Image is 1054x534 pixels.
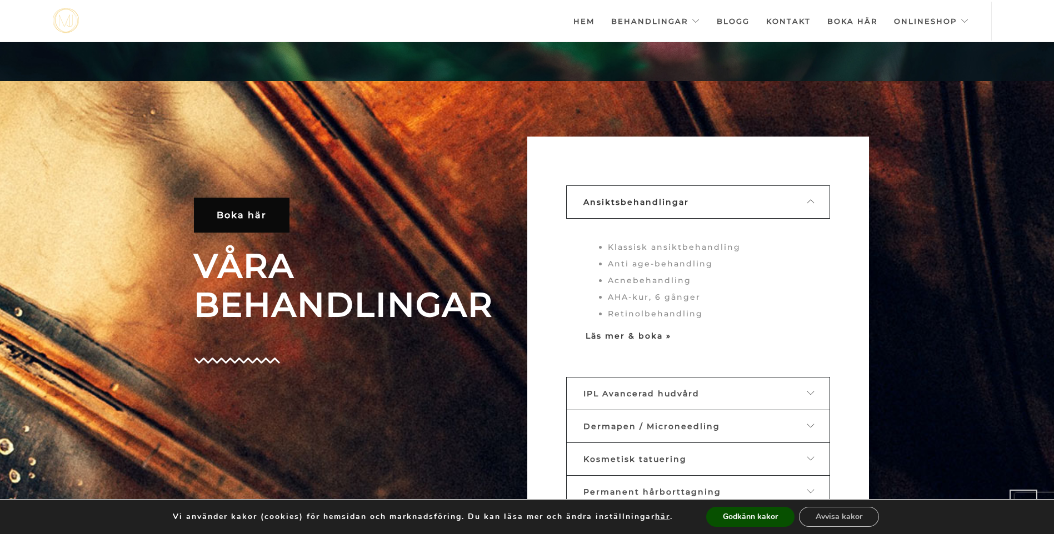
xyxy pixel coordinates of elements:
[566,185,830,219] a: Ansiktsbehandlingar
[53,8,79,33] a: mjstudio mjstudio mjstudio
[583,389,700,399] span: IPL Avancerad hudvård
[608,272,811,289] li: Acnebehandling
[583,454,687,464] span: Kosmetisk tatuering
[53,8,79,33] img: mjstudio
[194,198,289,233] a: Boka här
[173,512,673,522] p: Vi använder kakor (cookies) för hemsidan och marknadsföring. Du kan läsa mer och ändra inställnin...
[766,2,811,41] a: Kontakt
[827,2,877,41] a: Boka här
[611,2,700,41] a: Behandlingar
[194,285,519,324] span: BEHANDLINGAR
[583,487,721,497] span: Permanent hårborttagning
[608,305,811,322] li: Retinolbehandling
[655,512,670,522] button: här
[608,239,811,255] li: Klassisk ansiktbehandling
[566,442,830,476] a: Kosmetisk tatuering
[608,289,811,305] li: AHA-kur, 6 gånger
[799,507,879,527] button: Avvisa kakor
[894,2,969,41] a: Onlineshop
[583,197,689,207] span: Ansiktsbehandlingar
[717,2,750,41] a: Blogg
[194,357,280,364] img: Group-4-copy-8
[706,507,795,527] button: Godkänn kakor
[566,377,830,410] a: IPL Avancerad hudvård
[566,410,830,443] a: Dermapen / Microneedling
[583,421,720,431] span: Dermapen / Microneedling
[573,2,595,41] a: Hem
[586,331,671,341] a: Läs mer & boka »
[608,255,811,272] li: Anti age-behandling
[194,246,519,285] span: VÅRA
[217,210,267,220] span: Boka här
[566,475,830,508] a: Permanent hårborttagning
